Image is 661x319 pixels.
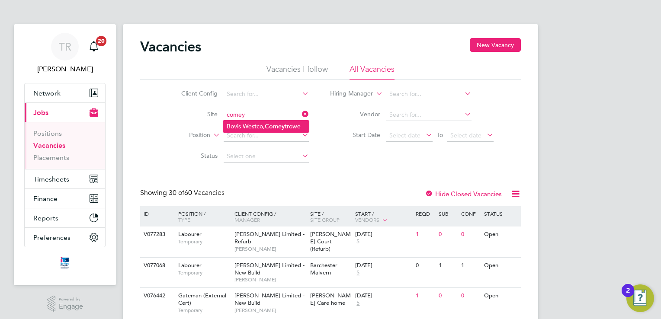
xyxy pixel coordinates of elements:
[178,292,226,306] span: Gateman (External Cert)
[414,226,436,242] div: 1
[459,288,481,304] div: 0
[482,288,520,304] div: Open
[234,276,306,283] span: [PERSON_NAME]
[355,216,379,223] span: Vendors
[414,288,436,304] div: 1
[223,121,309,132] li: Bovis Westco, trowe
[234,307,306,314] span: [PERSON_NAME]
[24,64,106,74] span: Tanya Rowse
[389,131,420,139] span: Select date
[141,288,172,304] div: V076442
[459,206,481,221] div: Conf
[25,83,105,102] button: Network
[25,189,105,208] button: Finance
[436,258,459,274] div: 1
[224,109,309,121] input: Search for...
[25,169,105,188] button: Timesheets
[141,226,172,242] div: V077283
[25,122,105,169] div: Jobs
[47,296,83,312] a: Powered byEngage
[59,41,71,52] span: TR
[626,284,654,312] button: Open Resource Center, 2 new notifications
[425,190,502,198] label: Hide Closed Vacancies
[24,33,106,74] a: TR[PERSON_NAME]
[96,36,106,46] span: 20
[234,230,305,245] span: [PERSON_NAME] Limited - Refurb
[24,256,106,270] a: Go to home page
[234,246,306,252] span: [PERSON_NAME]
[265,123,285,130] b: Comey
[310,292,351,306] span: [PERSON_NAME] Care home
[172,206,232,227] div: Position /
[178,230,202,238] span: Labourer
[85,33,103,61] a: 20
[234,216,260,223] span: Manager
[33,129,62,137] a: Positions
[482,258,520,274] div: Open
[482,206,520,221] div: Status
[59,296,83,303] span: Powered by
[459,258,481,274] div: 1
[414,206,436,221] div: Reqd
[178,307,230,314] span: Temporary
[141,206,172,221] div: ID
[232,206,308,227] div: Client Config /
[168,152,218,159] label: Status
[308,206,353,227] div: Site /
[350,64,395,80] li: All Vacancies
[141,258,172,274] div: V077068
[434,129,446,140] span: To
[626,290,630,302] div: 2
[436,206,459,221] div: Sub
[470,38,521,52] button: New Vacancy
[353,206,414,228] div: Start /
[178,262,202,269] span: Labourer
[169,188,184,197] span: 30 of
[234,262,305,276] span: [PERSON_NAME] Limited - New Build
[25,103,105,122] button: Jobs
[323,89,373,98] label: Hiring Manager
[178,238,230,245] span: Temporary
[355,231,411,238] div: [DATE]
[140,38,201,55] h2: Vacancies
[310,230,351,252] span: [PERSON_NAME] Court (Refurb)
[33,89,61,97] span: Network
[59,303,83,310] span: Engage
[33,153,69,162] a: Placements
[450,131,481,139] span: Select date
[160,131,210,140] label: Position
[355,269,361,277] span: 5
[436,288,459,304] div: 0
[482,226,520,242] div: Open
[310,262,337,276] span: Barchester Malvern
[25,208,105,227] button: Reports
[140,188,226,198] div: Showing
[330,131,380,139] label: Start Date
[266,64,328,80] li: Vacancies I follow
[25,228,105,247] button: Preferences
[168,110,218,118] label: Site
[355,238,361,246] span: 5
[310,216,340,223] span: Site Group
[386,109,472,121] input: Search for...
[33,233,71,242] span: Preferences
[33,214,58,222] span: Reports
[330,110,380,118] label: Vendor
[33,195,58,203] span: Finance
[234,292,305,306] span: [PERSON_NAME] Limited - New Build
[33,108,48,117] span: Jobs
[178,269,230,276] span: Temporary
[224,130,309,142] input: Search for...
[178,216,190,223] span: Type
[33,141,65,150] a: Vacancies
[386,88,472,100] input: Search for...
[355,292,411,300] div: [DATE]
[224,88,309,100] input: Search for...
[168,89,218,97] label: Client Config
[436,226,459,242] div: 0
[33,175,69,183] span: Timesheets
[355,262,411,269] div: [DATE]
[224,150,309,163] input: Select one
[414,258,436,274] div: 0
[59,256,71,270] img: itsconstruction-logo-retina.png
